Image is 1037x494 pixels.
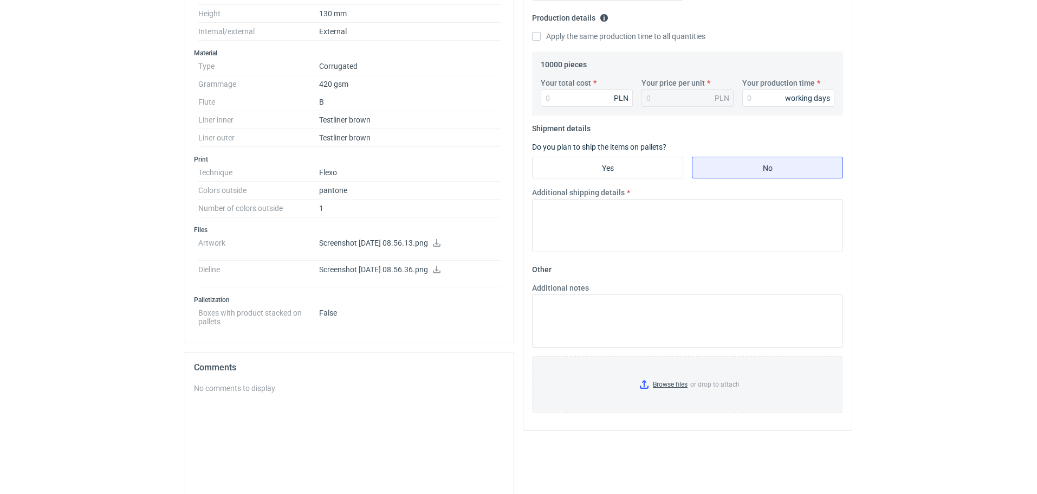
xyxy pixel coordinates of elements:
label: or drop to attach [533,357,842,412]
dd: Testliner brown [319,129,501,147]
dt: Liner inner [198,111,319,129]
dd: 130 mm [319,5,501,23]
dt: Grammage [198,75,319,93]
input: 0 [742,89,834,107]
label: Your production time [742,78,815,88]
dd: Flexo [319,164,501,182]
legend: 10000 pieces [541,56,587,69]
dt: Artwork [198,234,319,261]
dt: Colors outside [198,182,319,200]
dd: 420 gsm [319,75,501,93]
dt: Technique [198,164,319,182]
label: No [692,157,843,178]
label: Your price per unit [641,78,705,88]
div: PLN [614,93,628,104]
div: working days [785,93,830,104]
label: Apply the same production time to all quantities [532,31,705,42]
p: Screenshot [DATE] 08.56.13.png [319,239,501,248]
div: PLN [715,93,729,104]
dt: Type [198,57,319,75]
dd: B [319,93,501,111]
dd: Testliner brown [319,111,501,129]
label: Your total cost [541,78,591,88]
label: Additional notes [532,283,589,293]
label: Yes [532,157,683,178]
h3: Material [194,49,505,57]
dd: False [319,304,501,326]
dt: Boxes with product stacked on pallets [198,304,319,326]
h3: Files [194,226,505,234]
div: No comments to display [194,383,505,394]
dt: Internal/external [198,23,319,41]
p: Screenshot [DATE] 08.56.36.png [319,265,501,275]
legend: Production details [532,9,608,22]
dt: Height [198,5,319,23]
h3: Palletization [194,296,505,304]
dd: 1 [319,200,501,217]
dt: Liner outer [198,129,319,147]
dt: Dieline [198,261,319,287]
input: 0 [541,89,633,107]
legend: Other [532,261,552,274]
dt: Number of colors outside [198,200,319,217]
dd: External [319,23,501,41]
h2: Comments [194,361,505,374]
dd: Corrugated [319,57,501,75]
h3: Print [194,155,505,164]
label: Do you plan to ship the items on pallets? [532,143,666,151]
legend: Shipment details [532,120,591,133]
dd: pantone [319,182,501,200]
dt: Flute [198,93,319,111]
label: Additional shipping details [532,187,625,198]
